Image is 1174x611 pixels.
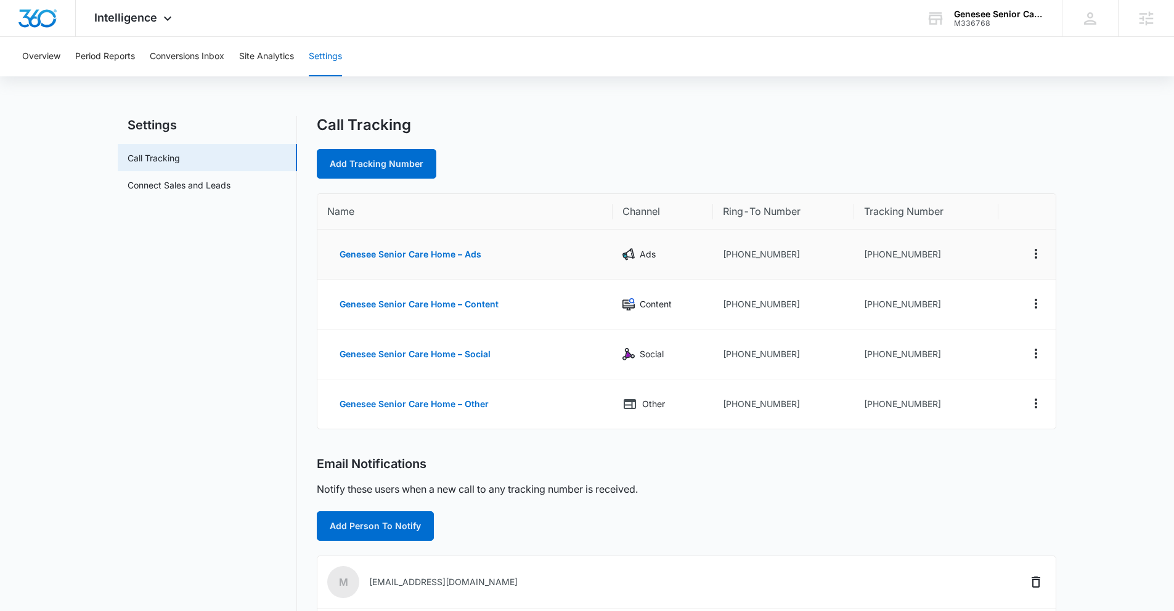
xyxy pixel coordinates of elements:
a: Connect Sales and Leads [128,179,230,192]
h2: Email Notifications [317,456,426,472]
button: Genesee Senior Care Home – Social [327,339,503,369]
p: Other [642,397,665,411]
th: Tracking Number [854,194,998,230]
button: Settings [309,37,342,76]
a: Call Tracking [128,152,180,164]
button: Overview [22,37,60,76]
td: [PHONE_NUMBER] [713,230,854,280]
button: Actions [1026,344,1046,363]
td: [EMAIL_ADDRESS][DOMAIN_NAME] [317,556,939,609]
button: Actions [1026,394,1046,413]
button: Genesee Senior Care Home – Ads [327,240,494,269]
button: Conversions Inbox [150,37,224,76]
th: Channel [613,194,713,230]
h2: Settings [118,116,297,134]
td: [PHONE_NUMBER] [854,330,998,379]
img: Social [622,348,635,360]
td: [PHONE_NUMBER] [854,379,998,429]
th: Ring-To Number [713,194,854,230]
p: Notify these users when a new call to any tracking number is received. [317,482,638,496]
img: Content [622,298,635,310]
img: Ads [622,248,635,261]
button: Genesee Senior Care Home – Other [327,389,501,419]
td: [PHONE_NUMBER] [854,230,998,280]
h1: Call Tracking [317,116,411,134]
button: Genesee Senior Care Home – Content [327,289,511,319]
p: Social [640,347,664,361]
button: Actions [1026,294,1046,314]
td: [PHONE_NUMBER] [713,280,854,330]
p: Ads [640,248,656,261]
td: [PHONE_NUMBER] [713,330,854,379]
button: Delete [1026,572,1046,592]
button: Actions [1026,244,1046,264]
span: M [327,566,359,598]
th: Name [317,194,613,230]
span: Intelligence [94,11,157,24]
button: Site Analytics [239,37,294,76]
div: account name [954,9,1044,19]
td: [PHONE_NUMBER] [713,379,854,429]
a: Add Tracking Number [317,149,436,179]
div: account id [954,19,1044,28]
button: Period Reports [75,37,135,76]
button: Add Person To Notify [317,511,434,541]
td: [PHONE_NUMBER] [854,280,998,330]
p: Content [640,297,672,311]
